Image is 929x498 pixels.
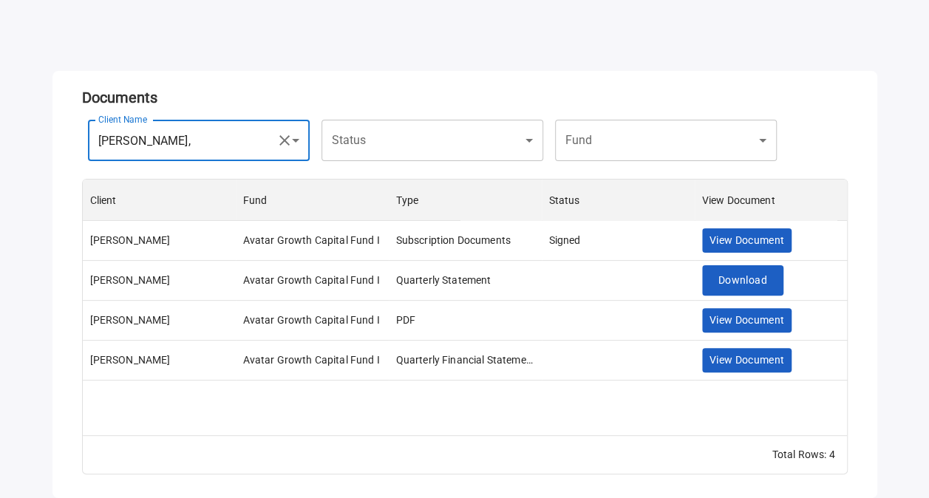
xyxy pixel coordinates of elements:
[90,180,117,221] div: Client
[702,228,792,253] button: View Document
[555,120,737,161] div: [PERSON_NAME],
[236,180,389,221] div: Fund
[396,313,415,327] div: PDF
[702,265,783,296] button: Download
[90,273,171,287] div: SANJIV JAIN
[709,231,785,250] span: View Document
[396,273,491,287] div: Quarterly Statement
[98,113,147,126] label: Client Name
[396,352,534,367] div: Quarterly Financial Statement
[82,89,848,106] h5: Documents
[396,233,511,248] div: Subscription Documents
[772,447,835,462] div: Total Rows: 4
[83,180,236,221] div: Client
[243,352,380,367] div: Avatar Growth Capital Fund I
[321,120,503,161] div: [PERSON_NAME],
[549,233,581,248] div: Signed
[90,313,171,327] div: SANJIV JAIN
[709,351,785,369] span: View Document
[702,308,792,332] button: View Document
[243,180,268,221] div: Fund
[718,271,767,290] span: Download
[542,180,695,221] div: Status
[396,180,419,221] div: Type
[90,233,171,248] div: SANJIV JAIN
[702,348,792,372] button: View Document
[90,352,171,367] div: SANJIV JAIN
[695,180,848,221] div: View Document
[709,311,785,330] span: View Document
[549,180,580,221] div: Status
[88,120,270,161] div: [PERSON_NAME],
[243,233,380,248] div: Avatar Growth Capital Fund I
[243,273,380,287] div: Avatar Growth Capital Fund I
[243,313,380,327] div: Avatar Growth Capital Fund I
[702,180,775,221] div: View Document
[389,180,542,221] div: Type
